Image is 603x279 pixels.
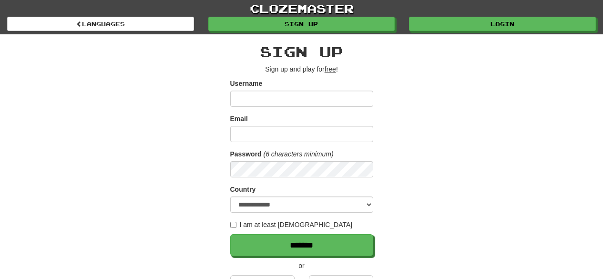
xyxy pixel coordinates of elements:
[325,65,336,73] u: free
[7,17,194,31] a: Languages
[230,79,263,88] label: Username
[230,149,262,159] label: Password
[230,44,373,60] h2: Sign up
[230,261,373,270] p: or
[230,185,256,194] label: Country
[264,150,334,158] em: (6 characters minimum)
[230,64,373,74] p: Sign up and play for !
[230,220,353,229] label: I am at least [DEMOGRAPHIC_DATA]
[230,114,248,124] label: Email
[208,17,395,31] a: Sign up
[230,222,236,228] input: I am at least [DEMOGRAPHIC_DATA]
[409,17,596,31] a: Login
